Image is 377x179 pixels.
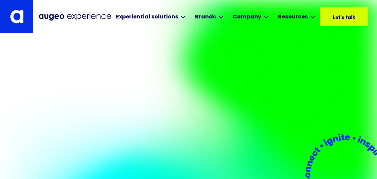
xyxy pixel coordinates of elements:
div: Company [233,13,261,21]
div: Brands [195,13,216,21]
a: Let's talk [320,7,368,26]
img: Augeo's "a" monogram decorative logo in white. [10,10,24,23]
div: Experiential solutions [116,13,178,21]
div: Resources [278,13,308,21]
img: Augeo Experience business unit full logo in midnight blue. [39,12,111,20]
